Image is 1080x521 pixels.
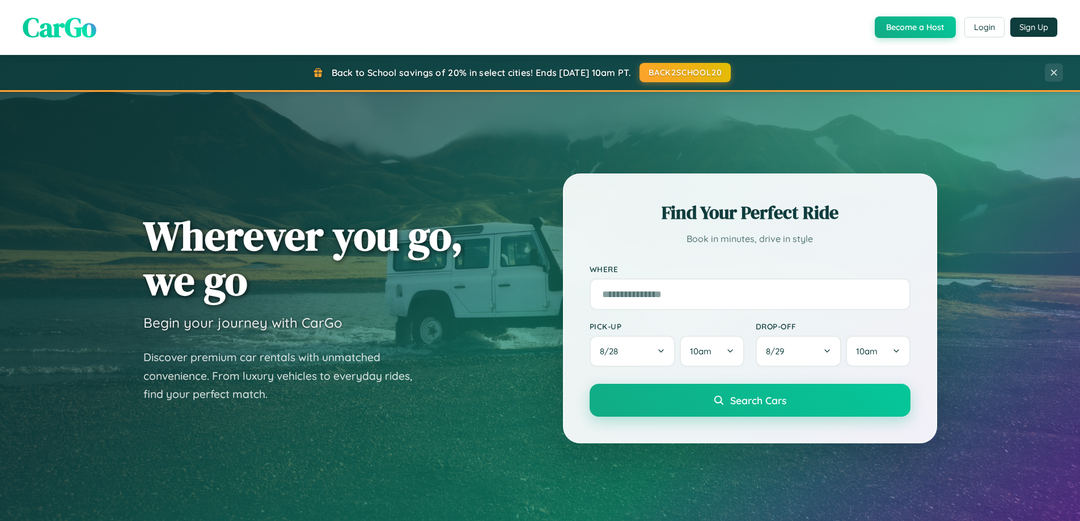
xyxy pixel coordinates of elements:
span: CarGo [23,9,96,46]
button: Search Cars [590,384,910,417]
span: 8 / 29 [766,346,790,357]
button: Sign Up [1010,18,1057,37]
label: Pick-up [590,321,744,331]
label: Drop-off [756,321,910,331]
span: Back to School savings of 20% in select cities! Ends [DATE] 10am PT. [332,67,631,78]
button: Become a Host [875,16,956,38]
h1: Wherever you go, we go [143,213,463,303]
button: Login [964,17,1005,37]
button: BACK2SCHOOL20 [639,63,731,82]
label: Where [590,264,910,274]
span: 10am [856,346,878,357]
button: 10am [680,336,744,367]
button: 8/29 [756,336,842,367]
button: 8/28 [590,336,676,367]
p: Book in minutes, drive in style [590,231,910,247]
span: 8 / 28 [600,346,624,357]
span: 10am [690,346,711,357]
span: Search Cars [730,394,786,406]
h3: Begin your journey with CarGo [143,314,342,331]
h2: Find Your Perfect Ride [590,200,910,225]
p: Discover premium car rentals with unmatched convenience. From luxury vehicles to everyday rides, ... [143,348,427,404]
button: 10am [846,336,910,367]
